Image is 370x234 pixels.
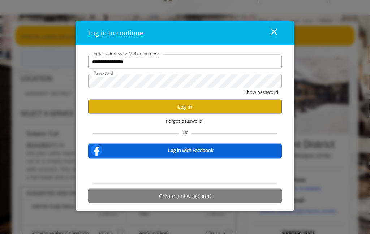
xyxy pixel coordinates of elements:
[244,88,278,96] button: Show password
[179,129,192,135] span: Or
[88,189,282,203] button: Create a new account
[257,26,282,40] button: close dialog
[90,70,117,77] label: Password
[166,117,205,125] span: Forgot password?
[88,100,282,114] button: Log in
[168,146,214,154] b: Log in with Facebook
[88,29,143,37] span: Log in to continue
[88,55,282,69] input: Email address or Mobile number
[88,74,282,88] input: Password
[148,163,222,179] iframe: Sign in with Google Button
[152,163,218,179] div: Sign in with Google. Opens in new tab
[90,50,163,57] label: Email address or Mobile number
[262,27,277,38] div: close dialog
[89,143,104,157] img: facebook-logo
